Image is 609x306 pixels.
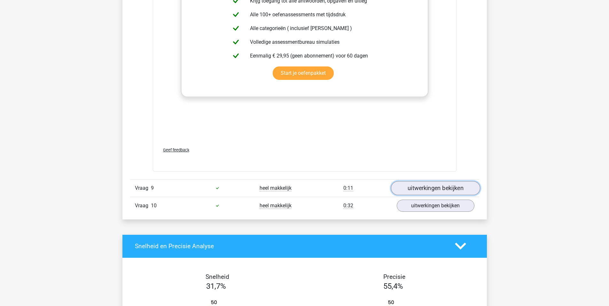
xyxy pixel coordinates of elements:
[343,203,353,209] span: 0:32
[260,185,292,191] span: heel makkelijk
[260,203,292,209] span: heel makkelijk
[163,148,189,152] span: Geef feedback
[135,273,300,280] h4: Snelheid
[397,200,474,212] a: uitwerkingen bekijken
[151,185,154,191] span: 9
[206,282,226,291] span: 31,7%
[391,181,480,195] a: uitwerkingen bekijken
[151,203,157,209] span: 10
[135,202,151,210] span: Vraag
[135,184,151,192] span: Vraag
[273,66,334,80] a: Start je oefenpakket
[135,242,445,250] h4: Snelheid en Precisie Analyse
[383,282,403,291] span: 55,4%
[312,273,477,280] h4: Precisie
[343,185,353,191] span: 0:11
